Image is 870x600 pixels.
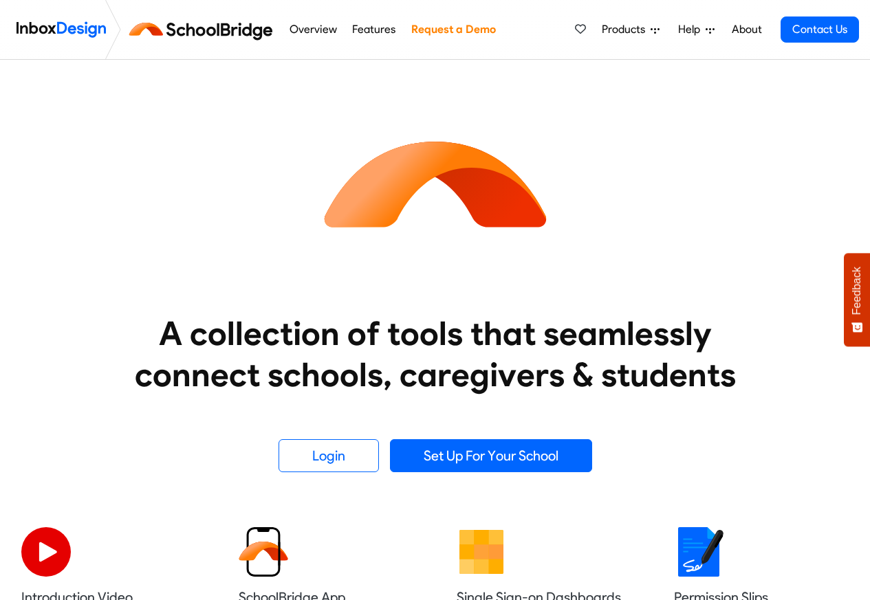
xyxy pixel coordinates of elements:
a: Overview [285,16,340,43]
span: Feedback [851,267,863,315]
a: Set Up For Your School [390,439,592,472]
img: 2022_01_13_icon_grid.svg [457,527,506,577]
a: Request a Demo [407,16,499,43]
img: schoolbridge logo [127,13,281,46]
a: Products [596,16,665,43]
img: icon_schoolbridge.svg [312,60,559,307]
img: 2022_01_18_icon_signature.svg [674,527,724,577]
a: About [728,16,765,43]
a: Help [673,16,720,43]
a: Contact Us [781,16,859,43]
img: 2022_01_13_icon_sb_app.svg [239,527,288,577]
button: Feedback - Show survey [844,253,870,346]
span: Products [602,21,651,38]
a: Login [279,439,379,472]
span: Help [678,21,706,38]
img: 2022_07_11_icon_video_playback.svg [21,527,71,577]
a: Features [349,16,400,43]
heading: A collection of tools that seamlessly connect schools, caregivers & students [109,313,762,395]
